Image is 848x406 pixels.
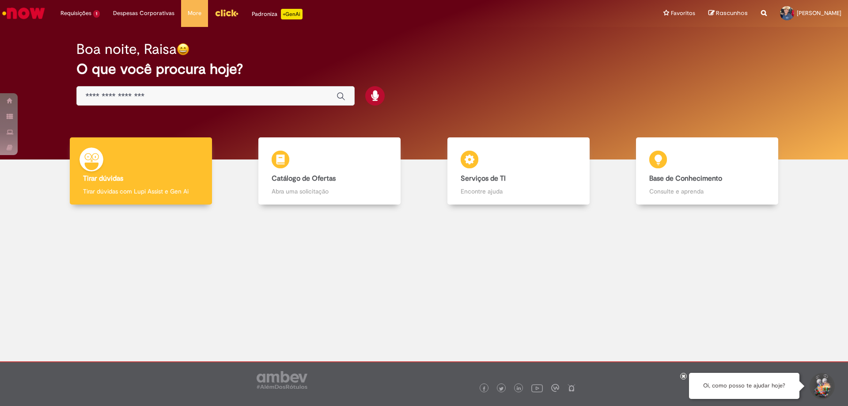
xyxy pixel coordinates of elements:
a: Catálogo de Ofertas Abra uma solicitação [235,137,424,205]
img: logo_footer_facebook.png [482,387,486,391]
h2: O que você procura hoje? [76,61,772,77]
span: Favoritos [671,9,695,18]
div: Oi, como posso te ajudar hoje? [689,373,799,399]
img: click_logo_yellow_360x200.png [215,6,238,19]
p: Tirar dúvidas com Lupi Assist e Gen Ai [83,187,199,196]
a: Rascunhos [708,9,748,18]
p: Abra uma solicitação [272,187,387,196]
a: Tirar dúvidas Tirar dúvidas com Lupi Assist e Gen Ai [46,137,235,205]
img: happy-face.png [177,43,189,56]
img: logo_footer_ambev_rotulo_gray.png [257,371,307,389]
div: Padroniza [252,9,303,19]
p: Encontre ajuda [461,187,576,196]
img: logo_footer_linkedin.png [517,386,521,391]
button: Iniciar Conversa de Suporte [808,373,835,399]
span: More [188,9,201,18]
span: Despesas Corporativas [113,9,174,18]
a: Base de Conhecimento Consulte e aprenda [613,137,802,205]
p: Consulte e aprenda [649,187,765,196]
img: logo_footer_workplace.png [551,384,559,392]
span: [PERSON_NAME] [797,9,841,17]
b: Base de Conhecimento [649,174,722,183]
img: ServiceNow [1,4,46,22]
span: Rascunhos [716,9,748,17]
img: logo_footer_youtube.png [531,382,543,394]
p: +GenAi [281,9,303,19]
span: 1 [93,10,100,18]
a: Serviços de TI Encontre ajuda [424,137,613,205]
b: Catálogo de Ofertas [272,174,336,183]
b: Tirar dúvidas [83,174,123,183]
b: Serviços de TI [461,174,506,183]
span: Requisições [61,9,91,18]
img: logo_footer_twitter.png [499,387,503,391]
h2: Boa noite, Raisa [76,42,177,57]
img: logo_footer_naosei.png [568,384,575,392]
